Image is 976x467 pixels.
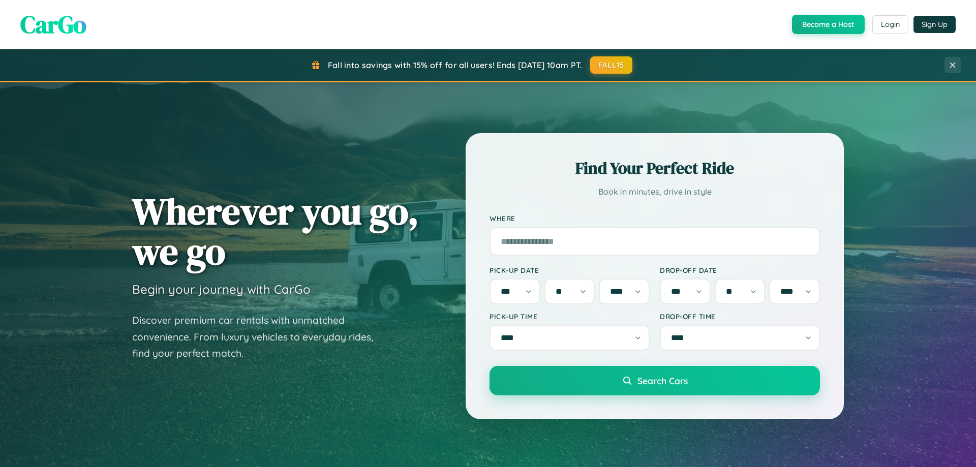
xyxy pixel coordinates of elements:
h2: Find Your Perfect Ride [490,157,820,179]
button: Become a Host [792,15,865,34]
label: Pick-up Date [490,266,650,274]
button: Login [872,15,908,34]
p: Book in minutes, drive in style [490,184,820,199]
label: Drop-off Date [660,266,820,274]
button: Sign Up [913,16,956,33]
span: Search Cars [637,375,688,386]
span: CarGo [20,8,86,41]
label: Where [490,214,820,223]
h1: Wherever you go, we go [132,191,419,271]
label: Pick-up Time [490,312,650,321]
h3: Begin your journey with CarGo [132,282,311,297]
span: Fall into savings with 15% off for all users! Ends [DATE] 10am PT. [328,60,583,70]
p: Discover premium car rentals with unmatched convenience. From luxury vehicles to everyday rides, ... [132,312,386,362]
label: Drop-off Time [660,312,820,321]
button: FALL15 [590,56,633,74]
button: Search Cars [490,366,820,395]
